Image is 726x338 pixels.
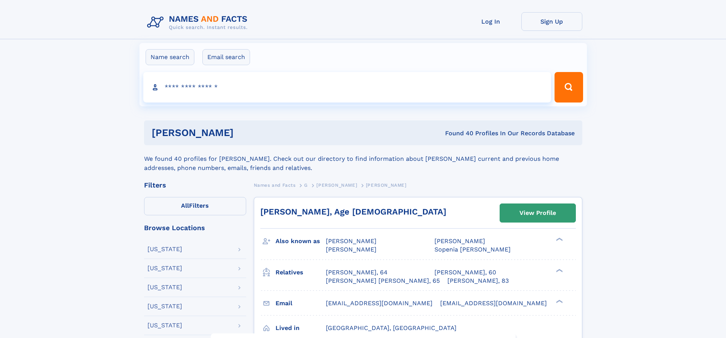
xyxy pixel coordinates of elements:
label: Name search [146,49,194,65]
div: View Profile [519,204,556,222]
span: [GEOGRAPHIC_DATA], [GEOGRAPHIC_DATA] [326,324,457,332]
div: We found 40 profiles for [PERSON_NAME]. Check out our directory to find information about [PERSON... [144,145,582,173]
a: [PERSON_NAME] [PERSON_NAME], 65 [326,277,440,285]
a: View Profile [500,204,575,222]
div: Filters [144,182,246,189]
div: ❯ [554,299,563,304]
div: [US_STATE] [147,265,182,271]
h1: [PERSON_NAME] [152,128,340,138]
button: Search Button [555,72,583,103]
a: Names and Facts [254,180,296,190]
a: Log In [460,12,521,31]
span: Sopenia [PERSON_NAME] [434,246,511,253]
span: [PERSON_NAME] [434,237,485,245]
span: [EMAIL_ADDRESS][DOMAIN_NAME] [440,300,547,307]
span: All [181,202,189,209]
a: [PERSON_NAME], 83 [447,277,509,285]
div: [US_STATE] [147,284,182,290]
span: G [304,183,308,188]
div: ❯ [554,237,563,242]
img: Logo Names and Facts [144,12,254,33]
div: [US_STATE] [147,322,182,328]
a: [PERSON_NAME] [316,180,357,190]
a: [PERSON_NAME], 64 [326,268,388,277]
span: [PERSON_NAME] [316,183,357,188]
div: Browse Locations [144,224,246,231]
h3: Email [276,297,326,310]
span: [EMAIL_ADDRESS][DOMAIN_NAME] [326,300,433,307]
div: [US_STATE] [147,246,182,252]
div: ❯ [554,268,563,273]
div: [US_STATE] [147,303,182,309]
div: Found 40 Profiles In Our Records Database [339,129,575,138]
a: [PERSON_NAME], Age [DEMOGRAPHIC_DATA] [260,207,446,216]
label: Filters [144,197,246,215]
a: [PERSON_NAME], 60 [434,268,496,277]
span: [PERSON_NAME] [326,237,377,245]
a: Sign Up [521,12,582,31]
span: [PERSON_NAME] [326,246,377,253]
span: [PERSON_NAME] [366,183,407,188]
input: search input [143,72,551,103]
h3: Lived in [276,322,326,335]
h3: Also known as [276,235,326,248]
h3: Relatives [276,266,326,279]
label: Email search [202,49,250,65]
a: G [304,180,308,190]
